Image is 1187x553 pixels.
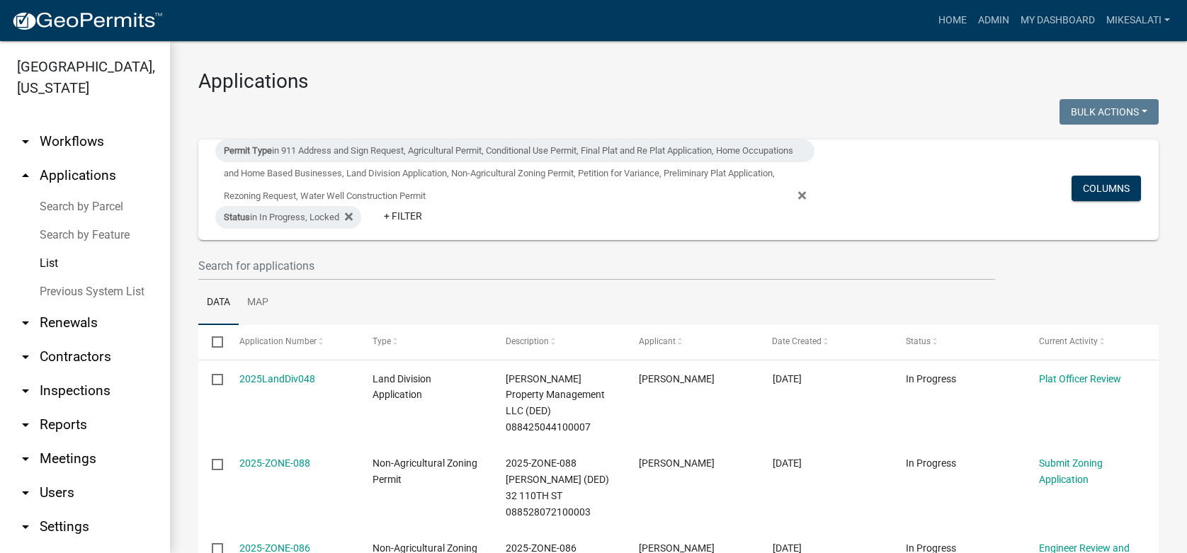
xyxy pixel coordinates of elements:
datatable-header-cell: Applicant [625,325,759,359]
span: Application Number [239,337,317,347]
span: Applicant [639,337,676,347]
span: Status [224,212,250,222]
i: arrow_drop_down [17,348,34,365]
i: arrow_drop_down [17,382,34,399]
div: in In Progress, Locked [215,206,361,229]
input: Search for applications [198,251,995,280]
a: Submit Zoning Application [1039,457,1103,485]
span: Land Division Application [373,373,431,401]
span: Type [373,337,391,347]
span: Christine Whitley [639,373,715,384]
span: In Progress [906,457,956,469]
span: 10/08/2025 [773,457,802,469]
span: 2025-ZONE-088 Shank, Kyle P (DED) 32 110TH ST 088528072100003 [506,457,609,517]
i: arrow_drop_up [17,167,34,184]
datatable-header-cell: Application Number [225,325,358,359]
datatable-header-cell: Type [359,325,492,359]
i: arrow_drop_down [17,518,34,535]
a: Plat Officer Review [1039,373,1121,384]
a: 2025-ZONE-088 [239,457,310,469]
a: Home [933,7,972,34]
span: Whitley Property Management LLC (DED) 088425044100007 [506,373,605,433]
span: Description [506,337,549,347]
datatable-header-cell: Description [492,325,625,359]
i: arrow_drop_down [17,484,34,501]
span: Current Activity [1039,337,1098,347]
span: In Progress [906,373,956,384]
i: arrow_drop_down [17,416,34,433]
span: Permit Type [224,145,272,156]
i: arrow_drop_down [17,450,34,467]
datatable-header-cell: Select [198,325,225,359]
a: MikeSalati [1101,7,1176,34]
h3: Applications [198,69,1159,93]
span: 10/09/2025 [773,373,802,384]
button: Columns [1072,176,1141,201]
datatable-header-cell: Date Created [759,325,892,359]
a: Data [198,280,239,326]
span: Status [906,337,931,347]
div: in 911 Address and Sign Request, Agricultural Permit, Conditional Use Permit, Final Plat and Re P... [215,139,814,162]
span: Date Created [773,337,822,347]
span: Sydney Shank [639,457,715,469]
a: My Dashboard [1015,7,1101,34]
i: arrow_drop_down [17,314,34,331]
datatable-header-cell: Status [892,325,1026,359]
a: Admin [972,7,1015,34]
i: arrow_drop_down [17,133,34,150]
button: Bulk Actions [1060,99,1159,125]
a: 2025LandDiv048 [239,373,315,384]
a: Map [239,280,277,326]
span: Non-Agricultural Zoning Permit [373,457,477,485]
a: + Filter [373,203,433,229]
datatable-header-cell: Current Activity [1026,325,1159,359]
